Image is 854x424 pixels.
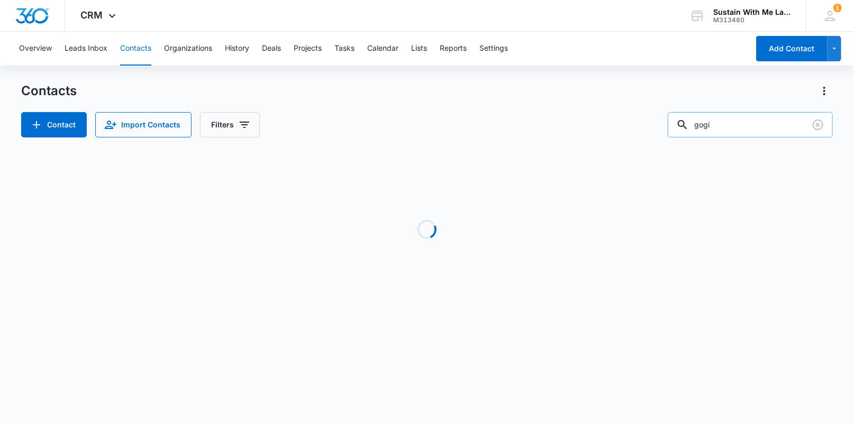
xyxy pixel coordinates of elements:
button: Deals [262,32,281,66]
button: Filters [200,112,260,137]
button: Contacts [120,32,151,66]
button: Add Contact [756,36,828,61]
div: account id [713,16,791,24]
button: Import Contacts [95,112,192,137]
button: Actions [816,82,833,99]
button: Reports [440,32,467,66]
div: notifications count [833,4,842,12]
div: account name [713,8,791,16]
button: Tasks [334,32,355,66]
button: Clear [810,116,826,133]
button: Settings [479,32,508,66]
h1: Contacts [21,83,77,99]
button: Leads Inbox [65,32,107,66]
button: Calendar [367,32,398,66]
button: Lists [411,32,427,66]
span: CRM [81,10,103,21]
span: 1 [833,4,842,12]
button: Organizations [164,32,212,66]
button: Add Contact [21,112,87,137]
button: History [225,32,249,66]
input: Search Contacts [668,112,833,137]
button: Overview [19,32,52,66]
button: Projects [294,32,322,66]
